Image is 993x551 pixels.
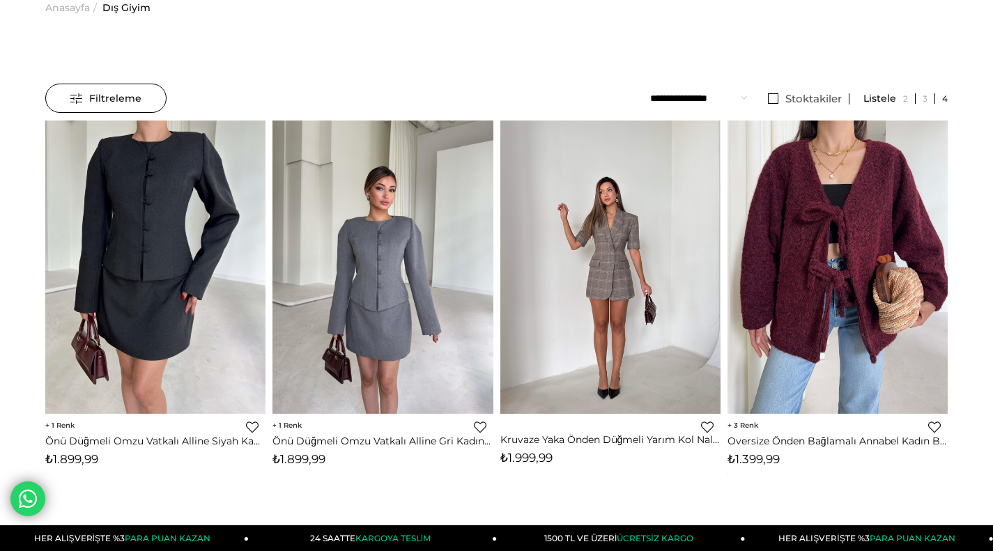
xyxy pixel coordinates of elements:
a: Önü Düğmeli Omzu Vatkalı Alline Siyah Kadın Ceket 26K107 [45,435,265,447]
a: 24 SAATTEKARGOYA TESLİM [249,525,497,551]
img: Oversize Önden Bağlamalı Annabel Kadın Bordo Peluş Ceket 26K005 [728,121,948,414]
a: Önü Düğmeli Omzu Vatkalı Alline Gri Kadın Ceket 26K107 [272,435,493,447]
a: Favorilere Ekle [928,421,941,433]
img: png;base64,iVBORw0KGgoAAAANSUhEUgAAAAEAAAABCAYAAAAfFcSJAAAAAXNSR0IArs4c6QAAAA1JREFUGFdjePfu3X8ACW... [45,473,46,474]
span: ₺1.899,99 [45,452,98,466]
img: Önü Düğmeli Omzu Vatkalı Alline Siyah Kadın Ceket 26K107 [45,121,265,414]
a: 1500 TL VE ÜZERİÜCRETSİZ KARGO [497,525,745,551]
span: ₺1.399,99 [728,452,780,466]
a: Favorilere Ekle [701,421,714,433]
span: 3 [728,421,758,430]
span: PARA PUAN KAZAN [125,533,210,543]
a: Favorilere Ekle [474,421,486,433]
span: 1 [45,421,75,430]
img: Kruvaze Yaka Önden Düğmeli Yarım Kol Naldi Kahve Kadın Ceket Elbise 26K091 [500,121,721,414]
a: Kruvaze Yaka Önden Düğmeli Yarım Kol Naldi Kahve Kadın Ceket Elbise 26K091 [500,433,721,446]
span: PARA PUAN KAZAN [870,533,955,543]
span: Stoktakiler [785,92,842,105]
img: Önü Düğmeli Omzu Vatkalı Alline Gri Kadın Ceket 26K107 [272,121,493,414]
span: ₺1.999,99 [500,451,553,465]
a: Oversize Önden Bağlamalı Annabel Kadın Bordo Peluş Ceket 26K005 [728,435,948,447]
a: Stoktakiler [761,93,849,104]
span: ÜCRETSİZ KARGO [617,533,693,543]
a: HER ALIŞVERİŞTE %3PARA PUAN KAZAN [1,525,249,551]
span: ₺1.899,99 [272,452,325,466]
span: Filtreleme [70,84,141,112]
a: Favorilere Ekle [246,421,259,433]
span: KARGOYA TESLİM [355,533,431,543]
span: 1 [272,421,302,430]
